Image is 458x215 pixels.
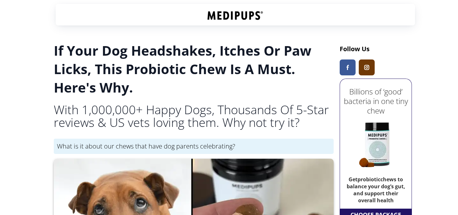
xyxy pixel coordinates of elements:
h3: Follow Us [340,45,412,53]
h2: Billions of ‘good’ bacteria in one tiny chew [342,87,410,115]
a: Billions of ‘good’ bacteria in one tiny chewGetprobioticchews to balance your dog’s gut, and supp... [342,80,410,207]
img: Medipups Instagram [364,65,369,70]
h1: If Your Dog Headshakes, Itches Or Paw Licks, This Probiotic Chew Is A Must. Here's Why. [54,41,334,97]
img: Medipups Facebook [346,65,349,70]
b: Get probiotic chews to balance your dog’s gut, and support their overall health [347,176,405,204]
div: What is it about our chews that have dog parents celebrating? [54,139,334,154]
h2: With 1,000,000+ Happy Dogs, Thousands Of 5-Star reviews & US vets loving them. Why not try it? [54,103,334,128]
